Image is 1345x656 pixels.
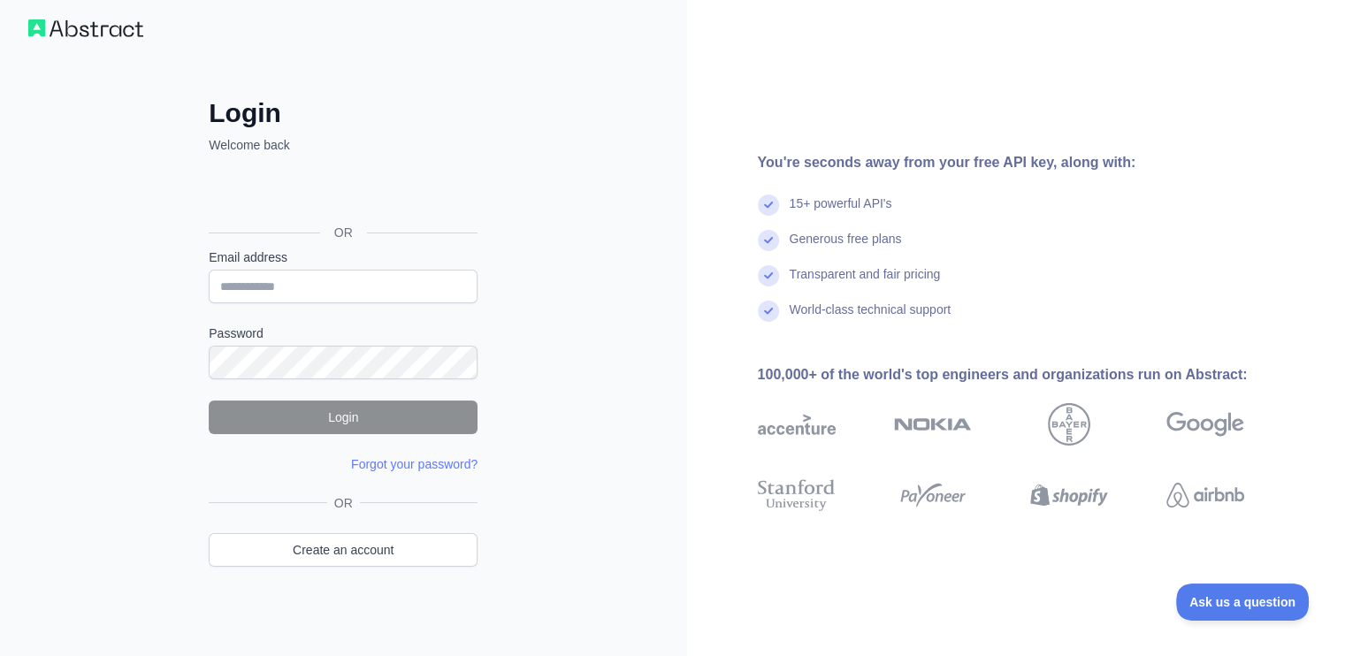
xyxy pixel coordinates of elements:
[758,265,779,286] img: check mark
[894,403,972,446] img: nokia
[758,364,1301,385] div: 100,000+ of the world's top engineers and organizations run on Abstract:
[894,476,972,515] img: payoneer
[790,301,951,336] div: World-class technical support
[209,136,478,154] p: Welcome back
[327,494,360,512] span: OR
[209,400,478,434] button: Login
[209,533,478,567] a: Create an account
[758,230,779,251] img: check mark
[1030,476,1108,515] img: shopify
[1166,403,1244,446] img: google
[200,173,483,212] iframe: Sign in with Google Button
[1048,403,1090,446] img: bayer
[320,224,367,241] span: OR
[209,97,478,129] h2: Login
[209,248,478,266] label: Email address
[351,457,478,471] a: Forgot your password?
[758,403,836,446] img: accenture
[758,152,1301,173] div: You're seconds away from your free API key, along with:
[1166,476,1244,515] img: airbnb
[790,195,892,230] div: 15+ powerful API's
[758,476,836,515] img: stanford university
[758,301,779,322] img: check mark
[790,230,902,265] div: Generous free plans
[1176,584,1310,621] iframe: Toggle Customer Support
[758,195,779,216] img: check mark
[790,265,941,301] div: Transparent and fair pricing
[209,324,478,342] label: Password
[28,19,143,37] img: Workflow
